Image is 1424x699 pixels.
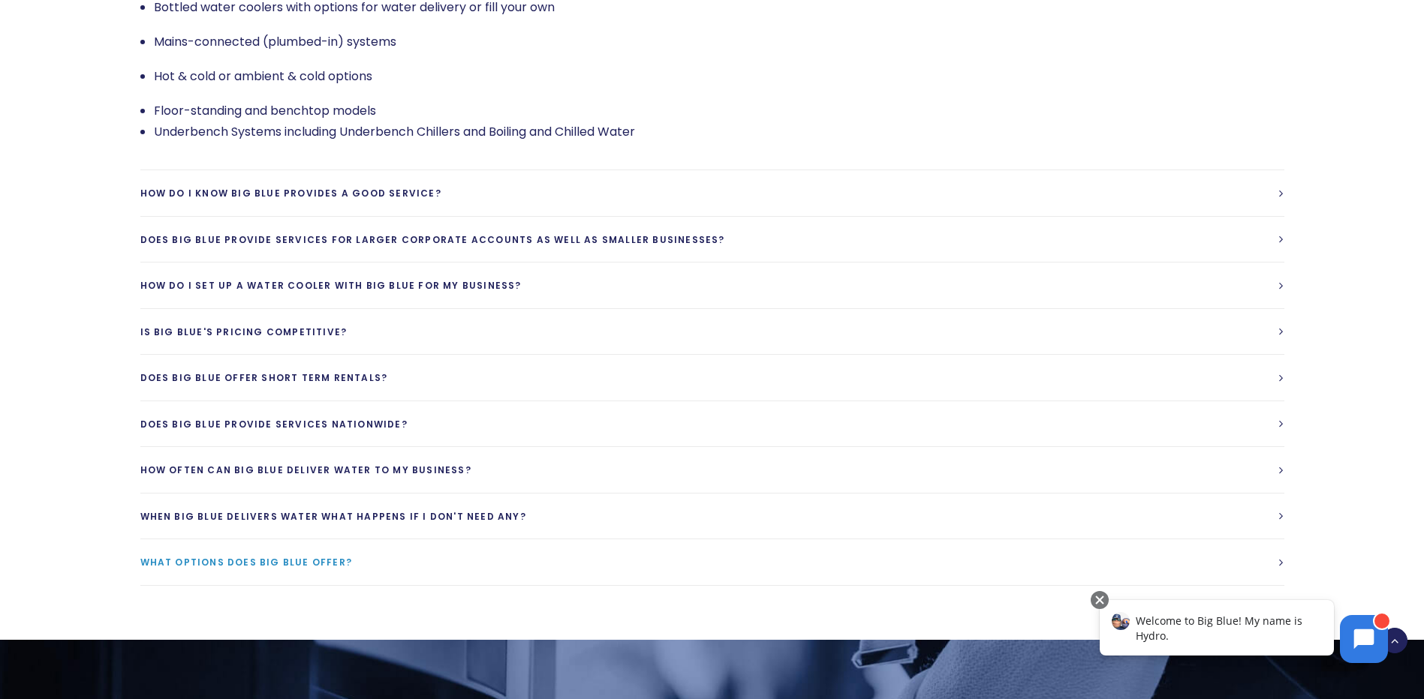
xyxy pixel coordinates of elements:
span: Is Big Blue's Pricing competitive? [140,325,348,338]
a: Does Big Blue provide services for larger corporate accounts as well as smaller businesses? [140,217,1284,262]
a: Does Big Blue provide services Nationwide? [140,401,1284,447]
p: Hot & cold or ambient & cold options [154,66,1284,87]
a: When Big Blue delivers water what happens if I don't need any? [140,493,1284,539]
span: How often can Big Blue deliver water to my business? [140,463,471,476]
a: Is Big Blue's Pricing competitive? [140,309,1284,355]
span: How do I know Big Blue provides a good service? [140,187,441,199]
span: Does Big Blue offer short term rentals? [140,371,388,384]
span: When Big Blue delivers water what happens if I don't need any? [140,510,526,523]
a: How do I set up a water cooler with Big Blue for my business? [140,262,1284,308]
a: How often can Big Blue deliver water to my business? [140,447,1284,493]
p: Mains-connected (plumbed-in) systems [154,31,1284,52]
a: What options does Big Blue Offer? [140,539,1284,585]
span: Does Big Blue provide services for larger corporate accounts as well as smaller businesses? [140,233,725,246]
span: Does Big Blue provide services Nationwide? [140,418,408,430]
iframe: Chatbot [1084,588,1403,678]
li: Underbench Systems including Underbench Chillers and Boiling and Chilled Water [154,121,1284,142]
a: Does Big Blue offer short term rentals? [140,355,1284,400]
span: How do I set up a water cooler with Big Blue for my business? [140,279,522,292]
p: Floor-standing and benchtop models [154,100,1284,121]
a: How do I know Big Blue provides a good service? [140,170,1284,216]
span: What options does Big Blue Offer? [140,556,353,568]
